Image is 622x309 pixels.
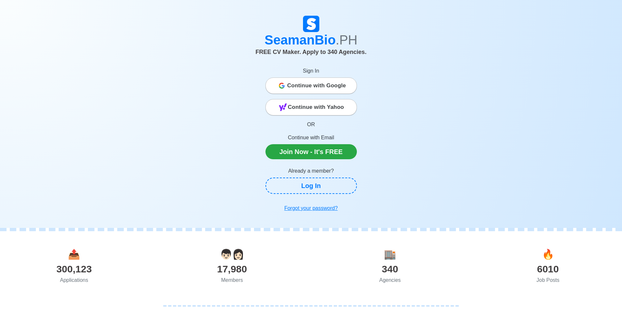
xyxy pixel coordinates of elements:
span: jobs [542,249,554,260]
span: applications [68,249,80,260]
div: 17,980 [153,262,311,276]
p: Continue with Email [265,134,357,142]
span: agencies [384,249,396,260]
div: Agencies [311,276,469,284]
span: users [220,249,244,260]
a: Forgot your password? [265,202,357,215]
span: FREE CV Maker. Apply to 340 Agencies. [256,49,367,55]
div: 340 [311,262,469,276]
span: .PH [336,33,358,47]
span: Continue with Yahoo [288,101,344,114]
span: Continue with Google [287,79,346,92]
div: Members [153,276,311,284]
img: Logo [303,16,319,32]
a: Log In [265,178,357,194]
p: Already a member? [265,167,357,175]
u: Forgot your password? [284,205,338,211]
p: Sign In [265,67,357,75]
button: Continue with Google [265,77,357,94]
p: OR [265,121,357,129]
h1: SeamanBio [130,32,492,48]
a: Join Now - It's FREE [265,144,357,159]
button: Continue with Yahoo [265,99,357,115]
